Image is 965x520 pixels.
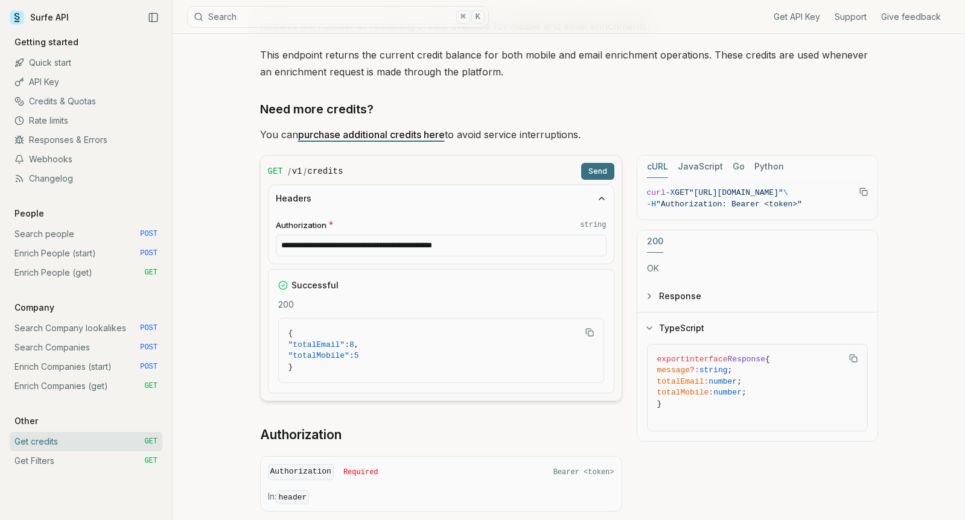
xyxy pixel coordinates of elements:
[637,344,877,441] div: TypeScript
[278,279,604,291] div: Successful
[10,376,162,396] a: Enrich Companies (get) GET
[647,188,666,197] span: curl
[288,165,291,177] span: /
[140,229,158,239] span: POST
[666,188,675,197] span: -X
[276,220,326,231] span: Authorization
[699,366,728,375] span: string
[657,355,686,364] span: export
[140,323,158,333] span: POST
[471,10,485,24] kbd: K
[10,92,162,111] a: Credits & Quotas
[144,268,158,277] span: GET
[268,464,334,480] code: Authorization
[881,11,941,23] a: Give feedback
[10,8,69,27] a: Surfe API
[140,362,158,372] span: POST
[144,456,158,466] span: GET
[835,11,867,23] a: Support
[647,200,657,209] span: -H
[844,349,862,367] button: Copy Text
[268,165,283,177] span: GET
[754,156,784,178] button: Python
[288,329,293,338] span: {
[647,156,668,178] button: cURL
[728,355,765,364] span: Response
[553,468,614,477] span: Bearer <token>
[10,150,162,169] a: Webhooks
[260,426,342,443] a: Authorization
[10,208,49,220] p: People
[742,388,747,397] span: ;
[728,366,733,375] span: ;
[657,377,704,386] span: totalEmail
[354,351,359,360] span: 5
[656,200,802,209] span: "Authorization: Bearer <token>"
[657,399,662,408] span: }
[783,188,788,197] span: \
[10,451,162,471] a: Get Filters GET
[144,381,158,391] span: GET
[268,490,614,504] p: In:
[713,388,742,397] span: number
[678,156,723,178] button: JavaScript
[690,366,699,375] span: ?:
[10,319,162,338] a: Search Company lookalikes POST
[140,249,158,258] span: POST
[733,156,745,178] button: Go
[10,357,162,376] a: Enrich Companies (start) POST
[288,340,345,349] span: "totalEmail"
[288,363,293,372] span: }
[298,128,445,141] a: purchase additional credits here
[10,263,162,282] a: Enrich People (get) GET
[10,302,59,314] p: Company
[709,388,713,397] span: :
[260,46,878,80] p: This endpoint returns the current credit balance for both mobile and email enrichment operations....
[345,340,349,349] span: :
[343,468,378,477] span: Required
[10,130,162,150] a: Responses & Errors
[675,188,689,197] span: GET
[10,432,162,451] a: Get credits GET
[292,165,302,177] code: v1
[709,377,737,386] span: number
[647,262,868,274] p: OK
[637,281,877,312] button: Response
[685,355,727,364] span: interface
[765,355,770,364] span: {
[689,188,783,197] span: "[URL][DOMAIN_NAME]"
[10,36,83,48] p: Getting started
[456,10,470,24] kbd: ⌘
[308,165,343,177] code: credits
[144,437,158,446] span: GET
[10,72,162,92] a: API Key
[269,185,614,212] button: Headers
[704,377,709,386] span: :
[187,6,489,28] button: Search⌘K
[580,220,606,230] code: string
[10,111,162,130] a: Rate limits
[304,165,307,177] span: /
[637,312,877,344] button: TypeScript
[737,377,742,386] span: ;
[278,299,604,311] p: 200
[144,8,162,27] button: Collapse Sidebar
[657,388,709,397] span: totalMobile
[349,351,354,360] span: :
[349,340,354,349] span: 8
[855,183,873,201] button: Copy Text
[581,163,614,180] button: Send
[581,323,599,341] button: Copy Text
[260,126,878,143] p: You can to avoid service interruptions.
[10,53,162,72] a: Quick start
[10,244,162,263] a: Enrich People (start) POST
[140,343,158,352] span: POST
[354,340,359,349] span: ,
[276,490,310,504] code: header
[647,230,663,253] button: 200
[10,169,162,188] a: Changelog
[10,224,162,244] a: Search people POST
[10,415,43,427] p: Other
[10,338,162,357] a: Search Companies POST
[288,351,349,360] span: "totalMobile"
